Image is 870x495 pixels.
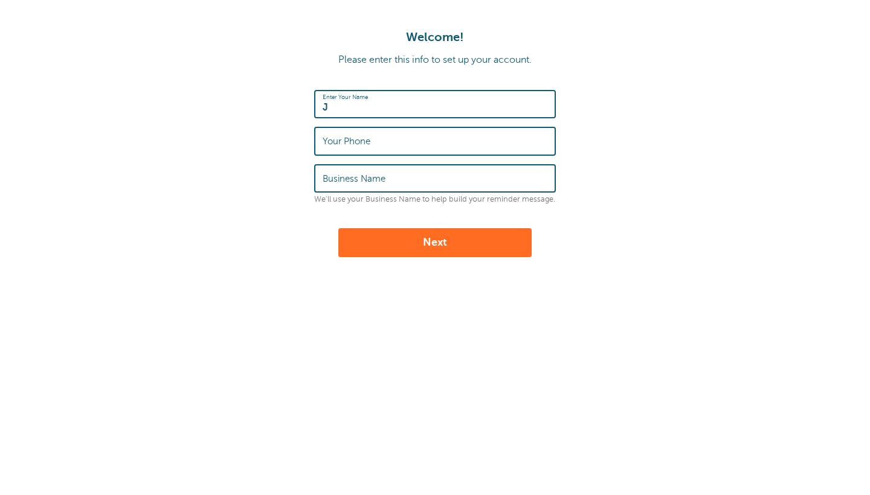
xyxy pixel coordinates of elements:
label: Business Name [323,173,385,184]
p: We'll use your Business Name to help build your reminder message. [314,195,556,204]
label: Enter Your Name [323,94,368,101]
button: Next [338,228,532,257]
h1: Welcome! [12,30,858,45]
label: Your Phone [323,136,370,147]
p: Please enter this info to set up your account. [12,54,858,66]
